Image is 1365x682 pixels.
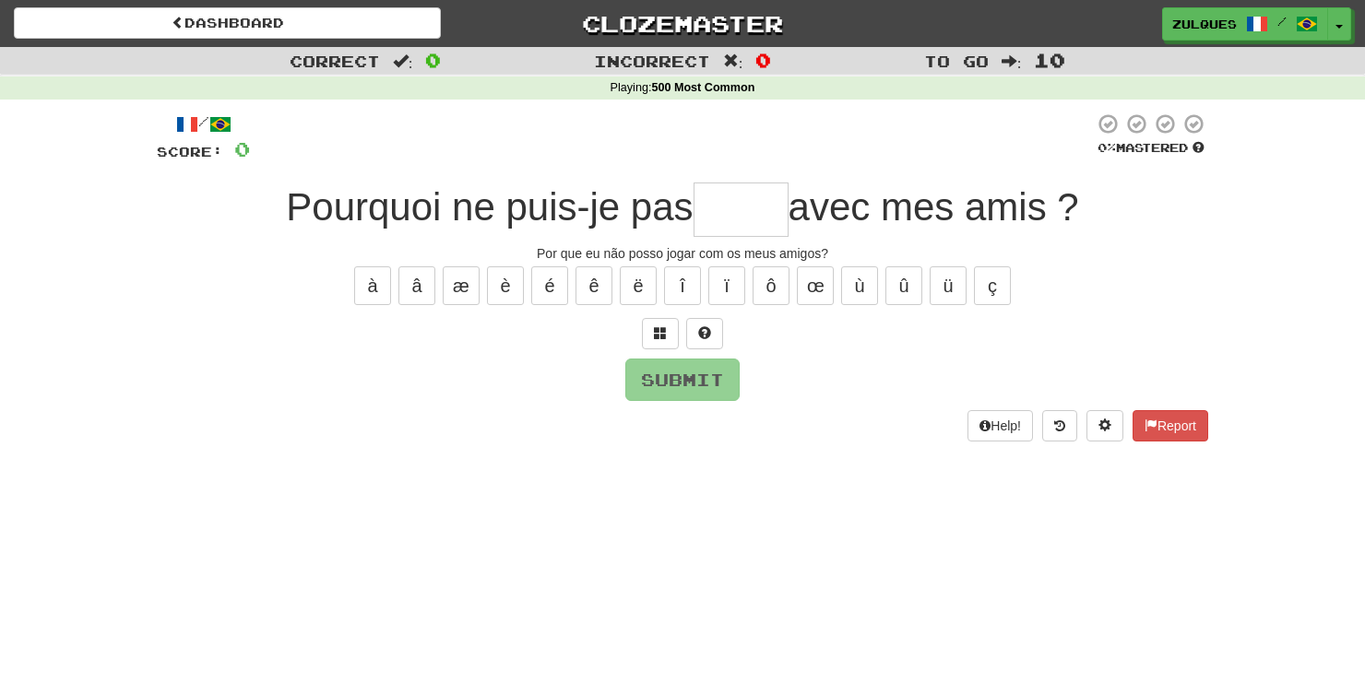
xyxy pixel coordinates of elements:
[753,266,789,305] button: ô
[642,318,679,349] button: Switch sentence to multiple choice alt+p
[1162,7,1328,41] a: zulques /
[14,7,441,39] a: Dashboard
[1277,15,1287,28] span: /
[157,244,1208,263] div: Por que eu não posso jogar com os meus amigos?
[443,266,480,305] button: æ
[1133,410,1208,441] button: Report
[1034,49,1065,71] span: 10
[393,53,413,69] span: :
[755,49,771,71] span: 0
[531,266,568,305] button: é
[157,112,250,135] div: /
[789,185,1079,229] span: avec mes amis ?
[686,318,723,349] button: Single letter hint - you only get 1 per sentence and score half the points! alt+h
[930,266,967,305] button: ü
[290,52,380,70] span: Correct
[885,266,922,305] button: û
[974,266,1011,305] button: ç
[924,52,989,70] span: To go
[354,266,391,305] button: à
[576,266,612,305] button: ê
[487,266,524,305] button: è
[286,185,693,229] span: Pourquoi ne puis-je pas
[234,137,250,160] span: 0
[708,266,745,305] button: ï
[469,7,896,40] a: Clozemaster
[398,266,435,305] button: â
[797,266,834,305] button: œ
[841,266,878,305] button: ù
[1098,140,1116,155] span: 0 %
[664,266,701,305] button: î
[425,49,441,71] span: 0
[1002,53,1022,69] span: :
[651,81,754,94] strong: 500 Most Common
[1094,140,1208,157] div: Mastered
[157,144,223,159] span: Score:
[620,266,657,305] button: ë
[967,410,1033,441] button: Help!
[723,53,743,69] span: :
[1042,410,1077,441] button: Round history (alt+y)
[625,359,740,401] button: Submit
[1172,16,1237,32] span: zulques
[594,52,710,70] span: Incorrect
